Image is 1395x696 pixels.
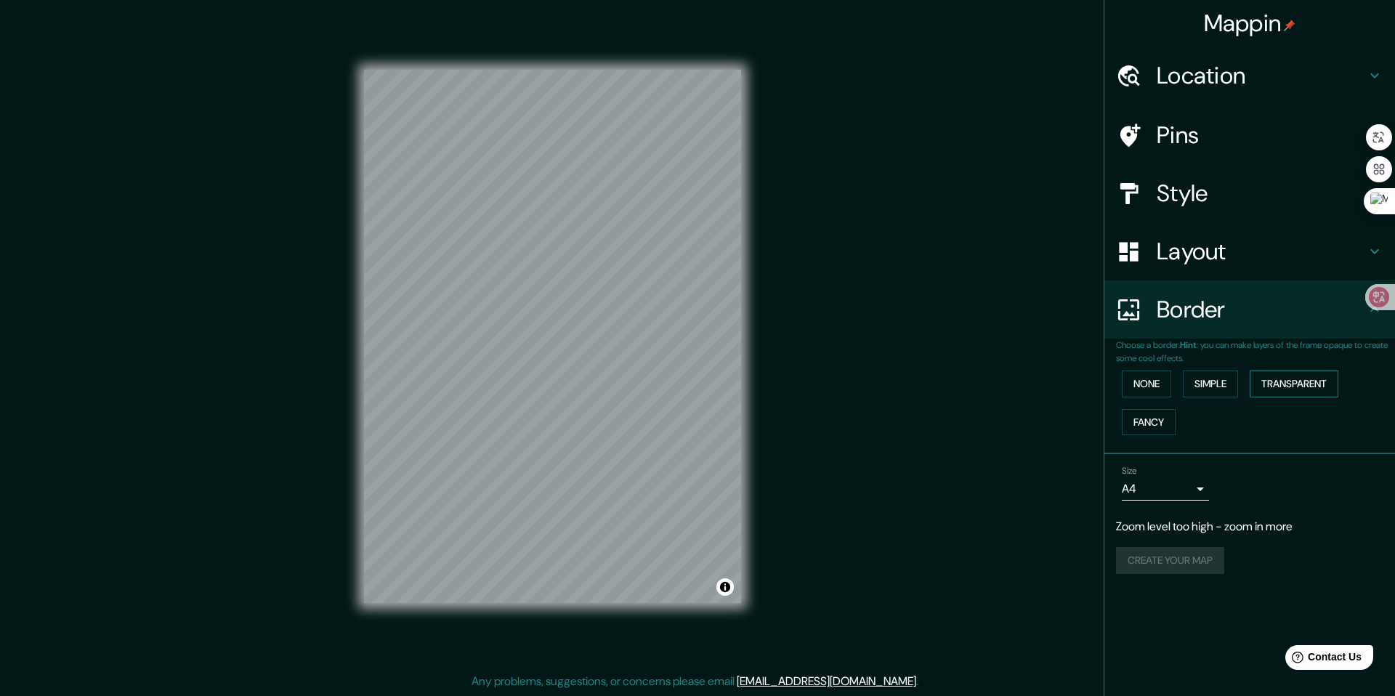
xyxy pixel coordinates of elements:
[1122,477,1209,501] div: A4
[1104,280,1395,339] div: Border
[1157,179,1366,208] h4: Style
[1122,465,1137,477] label: Size
[1104,164,1395,222] div: Style
[918,673,921,690] div: .
[1104,222,1395,280] div: Layout
[1266,639,1379,680] iframe: Help widget launcher
[472,673,918,690] p: Any problems, suggestions, or concerns please email .
[1122,371,1171,397] button: None
[737,673,916,689] a: [EMAIL_ADDRESS][DOMAIN_NAME]
[1157,237,1366,266] h4: Layout
[716,578,734,596] button: Toggle attribution
[1180,339,1197,351] b: Hint
[1183,371,1238,397] button: Simple
[1284,20,1295,31] img: pin-icon.png
[1116,339,1395,365] p: Choose a border. : you can make layers of the frame opaque to create some cool effects.
[1104,106,1395,164] div: Pins
[1104,46,1395,105] div: Location
[364,70,741,603] canvas: Map
[1116,518,1383,535] p: Zoom level too high - zoom in more
[1204,9,1296,38] h4: Mappin
[921,673,923,690] div: .
[1122,409,1176,436] button: Fancy
[1157,295,1366,324] h4: Border
[1157,61,1366,90] h4: Location
[1250,371,1338,397] button: Transparent
[1157,121,1366,150] h4: Pins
